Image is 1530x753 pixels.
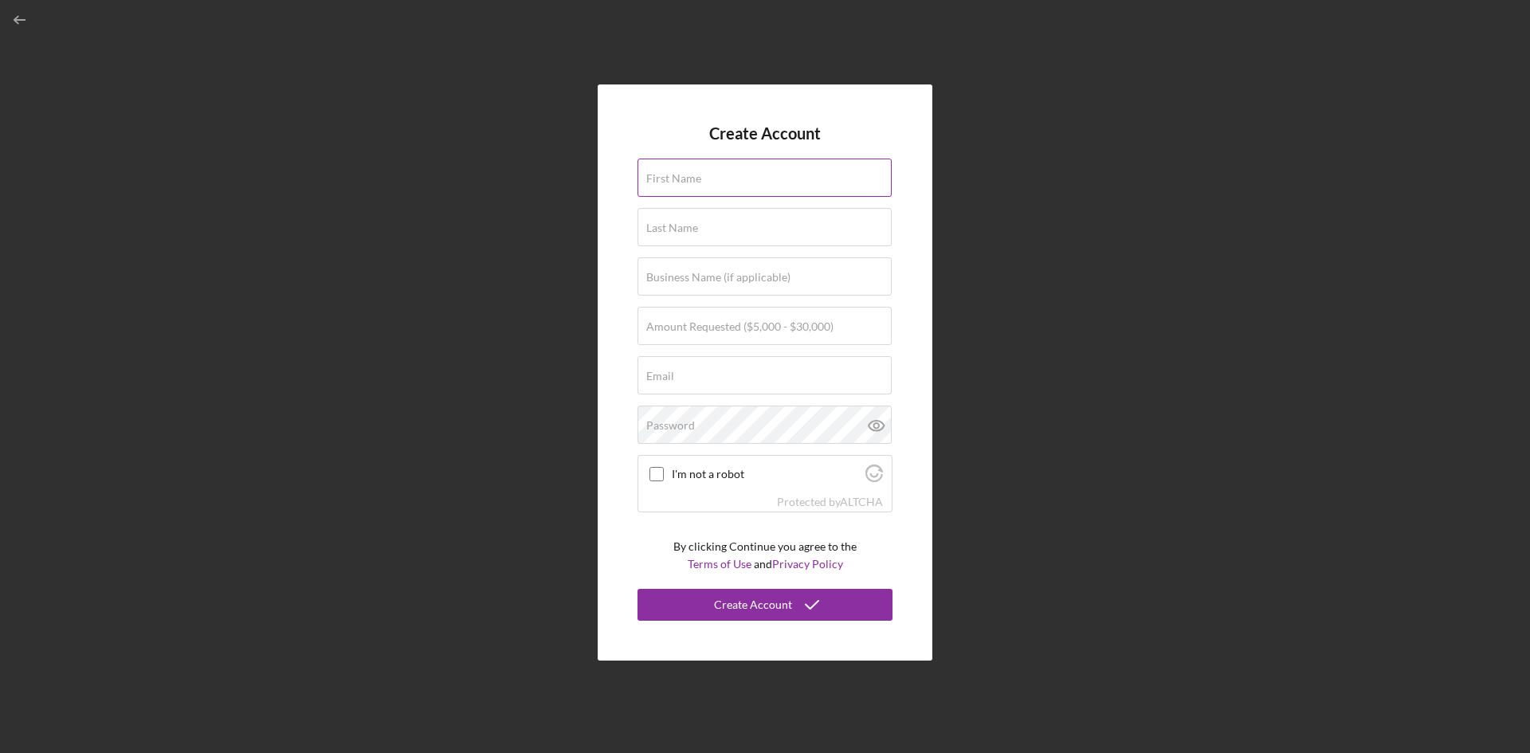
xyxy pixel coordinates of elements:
[777,496,883,508] div: Protected by
[646,419,695,432] label: Password
[709,124,821,143] h4: Create Account
[646,370,674,382] label: Email
[646,222,698,234] label: Last Name
[840,495,883,508] a: Visit Altcha.org
[673,538,857,574] p: By clicking Continue you agree to the and
[688,557,751,571] a: Terms of Use
[714,589,792,621] div: Create Account
[646,320,834,333] label: Amount Requested ($5,000 - $30,000)
[646,271,790,284] label: Business Name (if applicable)
[865,471,883,484] a: Visit Altcha.org
[672,468,861,480] label: I'm not a robot
[637,589,892,621] button: Create Account
[646,172,701,185] label: First Name
[772,557,843,571] a: Privacy Policy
